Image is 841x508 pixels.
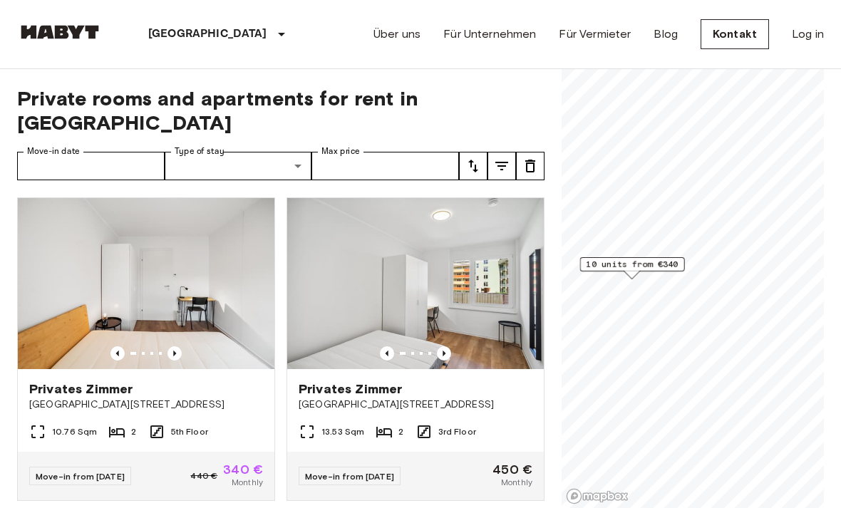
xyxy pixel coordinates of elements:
[321,145,360,157] label: Max price
[654,26,678,43] a: Blog
[287,198,544,369] img: Marketing picture of unit AT-21-001-065-01
[17,25,103,39] img: Habyt
[171,425,208,438] span: 5th Floor
[492,463,532,476] span: 450 €
[559,26,631,43] a: Für Vermieter
[438,425,476,438] span: 3rd Floor
[580,257,685,279] div: Map marker
[232,476,263,489] span: Monthly
[287,197,545,501] a: Marketing picture of unit AT-21-001-065-01Previous imagePrevious imagePrivates Zimmer[GEOGRAPHIC_...
[299,380,402,398] span: Privates Zimmer
[29,380,133,398] span: Privates Zimmer
[175,145,225,157] label: Type of stay
[380,346,394,361] button: Previous image
[487,152,516,180] button: tune
[587,258,679,271] span: 10 units from €340
[443,26,536,43] a: Für Unternehmen
[701,19,769,49] a: Kontakt
[18,198,274,369] img: Marketing picture of unit AT-21-001-089-02
[299,398,532,412] span: [GEOGRAPHIC_DATA][STREET_ADDRESS]
[437,346,451,361] button: Previous image
[321,425,364,438] span: 13.53 Sqm
[17,152,165,180] input: Choose date
[131,425,136,438] span: 2
[516,152,545,180] button: tune
[459,152,487,180] button: tune
[27,145,80,157] label: Move-in date
[29,398,263,412] span: [GEOGRAPHIC_DATA][STREET_ADDRESS]
[110,346,125,361] button: Previous image
[17,197,275,501] a: Marketing picture of unit AT-21-001-089-02Previous imagePrevious imagePrivates Zimmer[GEOGRAPHIC_...
[566,488,629,504] a: Mapbox logo
[17,86,545,135] span: Private rooms and apartments for rent in [GEOGRAPHIC_DATA]
[373,26,420,43] a: Über uns
[792,26,824,43] a: Log in
[501,476,532,489] span: Monthly
[398,425,403,438] span: 2
[52,425,97,438] span: 10.76 Sqm
[36,471,125,482] span: Move-in from [DATE]
[148,26,267,43] p: [GEOGRAPHIC_DATA]
[223,463,263,476] span: 340 €
[167,346,182,361] button: Previous image
[190,470,217,482] span: 440 €
[305,471,394,482] span: Move-in from [DATE]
